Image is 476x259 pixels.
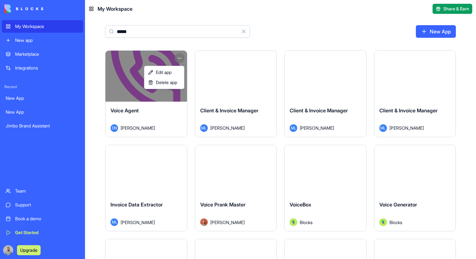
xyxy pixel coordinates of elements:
[2,84,83,89] span: Recent
[156,79,177,86] span: Delete app
[6,123,79,129] div: Jimbo Brand Assistant
[6,95,79,101] div: New App
[6,109,79,115] div: New App
[156,69,172,76] span: Edit app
